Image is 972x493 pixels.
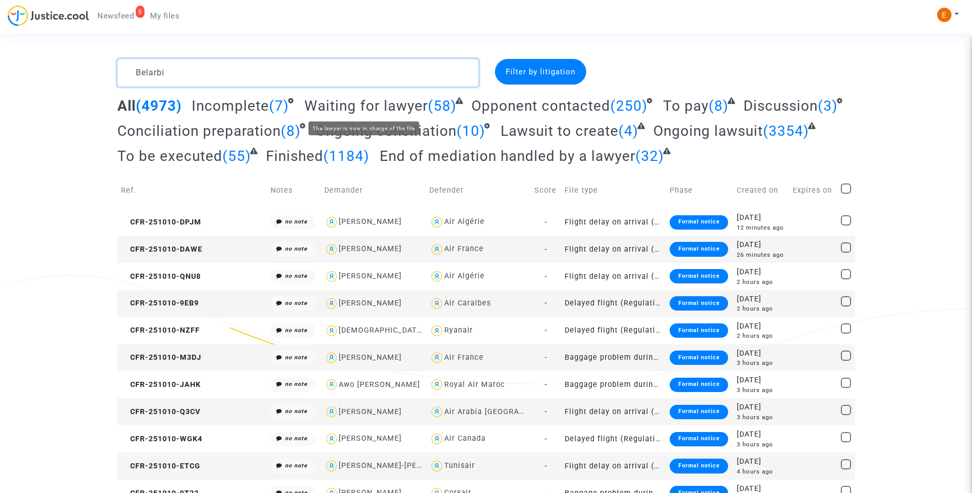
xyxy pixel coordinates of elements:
span: Waiting for lawyer [304,97,428,114]
span: (7) [269,97,289,114]
span: - [545,435,547,443]
div: [PERSON_NAME] [339,272,402,280]
span: (55) [222,148,251,165]
div: 3 hours ago [737,359,785,367]
span: Opponent contacted [471,97,610,114]
span: CFR-251010-M3DJ [121,353,201,362]
span: (3) [818,97,838,114]
div: Formal notice [670,432,728,446]
td: Expires on [789,172,837,209]
span: CFR-251010-9EB9 [121,299,199,307]
td: Score [531,172,561,209]
span: (8) [709,97,729,114]
div: Royal Air Maroc [444,380,505,389]
td: Flight delay on arrival (outside of EU - Montreal Convention) [561,263,666,290]
span: - [545,299,547,307]
span: My files [150,11,179,20]
img: icon-user.svg [324,242,339,257]
span: - [545,380,547,389]
td: Ref. [117,172,267,209]
div: [PERSON_NAME] [339,407,402,416]
div: Formal notice [670,215,728,230]
span: - [545,462,547,470]
div: [PERSON_NAME] [339,244,402,253]
div: 3 hours ago [737,440,785,449]
span: CFR-251010-Q3CV [121,407,200,416]
div: 3 hours ago [737,413,785,422]
td: Defender [426,172,531,209]
i: no note [285,354,307,361]
i: no note [285,408,307,415]
span: (1184) [323,148,369,165]
span: (10) [457,122,485,139]
div: [DATE] [737,266,785,278]
span: CFR-251010-ETCG [121,462,200,470]
i: no note [285,245,307,252]
div: [DATE] [737,429,785,440]
i: no note [285,462,307,469]
div: Formal notice [670,459,728,473]
span: (32) [635,148,664,165]
td: Baggage problem during a flight [561,371,666,398]
i: no note [285,273,307,279]
img: icon-user.svg [429,296,444,311]
span: - [545,407,547,416]
div: Formal notice [670,378,728,392]
i: no note [285,435,307,442]
img: icon-user.svg [324,269,339,284]
span: Finished [266,148,323,165]
img: icon-user.svg [324,323,339,338]
div: [DEMOGRAPHIC_DATA][PERSON_NAME] [339,326,487,335]
span: Incomplete [192,97,269,114]
div: [DATE] [737,294,785,305]
div: 26 minutes ago [737,251,785,259]
span: (8) [281,122,301,139]
td: File type [561,172,666,209]
span: Lawsuit to create [501,122,618,139]
img: icon-user.svg [429,404,444,419]
span: (4973) [136,97,182,114]
div: [DATE] [737,456,785,467]
img: jc-logo.svg [8,5,89,26]
span: Filter by litigation [506,67,575,76]
div: Ryanair [444,326,473,335]
div: 2 hours ago [737,278,785,286]
img: ACg8ocIeiFvHKe4dA5oeRFd_CiCnuxWUEc1A2wYhRJE3TTWt=s96-c [937,8,952,22]
div: Formal notice [670,323,728,338]
div: Formal notice [670,269,728,283]
i: no note [285,381,307,387]
span: (3354) [763,122,809,139]
span: - [545,272,547,281]
td: Phase [666,172,733,209]
span: - [545,245,547,254]
div: 6 [136,6,145,18]
i: no note [285,218,307,225]
span: CFR-251010-DPJM [121,218,201,227]
span: - [545,353,547,362]
img: icon-user.svg [429,432,444,446]
span: CFR-251010-NZFF [121,326,200,335]
div: Air Caraibes [444,299,491,307]
div: Air Algérie [444,272,485,280]
a: 6Newsfeed [89,8,142,24]
div: 12 minutes ago [737,223,785,232]
span: To pay [663,97,709,114]
td: Baggage problem during a flight [561,344,666,372]
span: CFR-251010-QNU8 [121,272,201,281]
span: All [117,97,136,114]
div: Air Canada [444,434,486,443]
span: To be executed [117,148,222,165]
div: [DATE] [737,375,785,386]
div: [DATE] [737,239,785,251]
td: Created on [733,172,789,209]
span: CFR-251010-JAHK [121,380,201,389]
div: [DATE] [737,402,785,413]
span: (4) [618,122,638,139]
div: Formal notice [670,351,728,365]
td: Flight delay on arrival (outside of EU - Montreal Convention) [561,236,666,263]
td: Delayed flight (Regulation EC 261/2004) [561,317,666,344]
div: [PERSON_NAME] [339,434,402,443]
img: icon-user.svg [429,242,444,257]
div: [PERSON_NAME] [339,217,402,226]
td: Demander [321,172,426,209]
